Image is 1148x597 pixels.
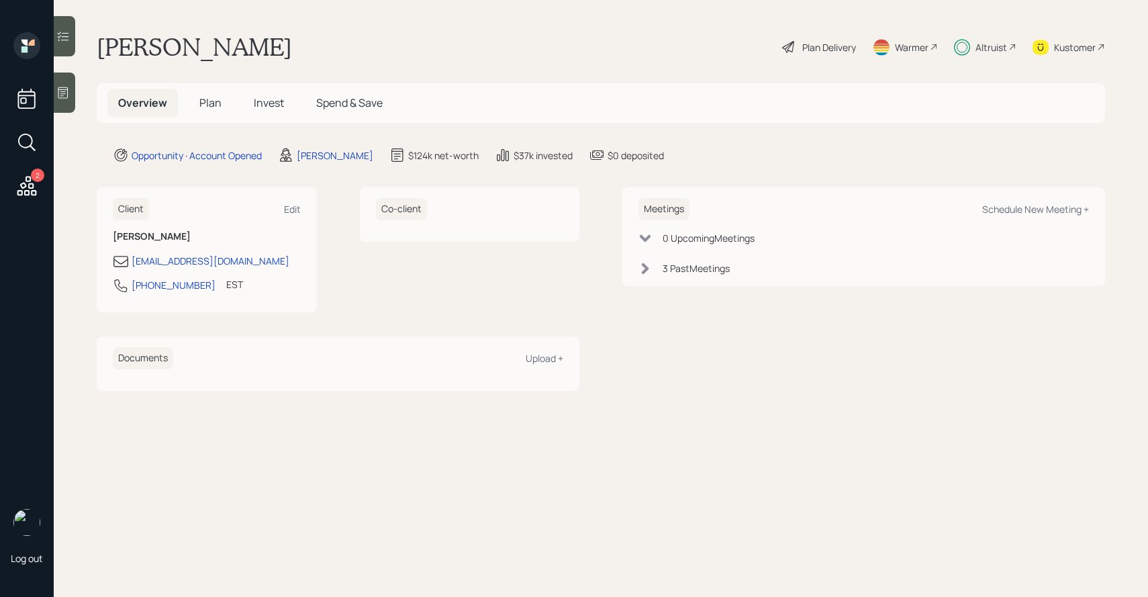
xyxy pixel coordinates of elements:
span: Spend & Save [316,95,383,110]
div: 3 Past Meeting s [663,261,730,275]
h1: [PERSON_NAME] [97,32,292,62]
div: $124k net-worth [408,148,479,163]
span: Plan [199,95,222,110]
h6: Co-client [376,198,427,220]
h6: [PERSON_NAME] [113,231,301,242]
h6: Client [113,198,149,220]
div: [PHONE_NUMBER] [132,278,216,292]
span: Overview [118,95,167,110]
div: $0 deposited [608,148,664,163]
div: Kustomer [1054,40,1096,54]
div: 2 [31,169,44,182]
span: Invest [254,95,284,110]
h6: Meetings [638,198,689,220]
div: Plan Delivery [802,40,856,54]
div: Warmer [895,40,928,54]
div: Altruist [975,40,1007,54]
div: EST [226,277,243,291]
div: [PERSON_NAME] [297,148,373,163]
div: Opportunity · Account Opened [132,148,262,163]
div: Log out [11,552,43,565]
div: Schedule New Meeting + [982,203,1089,216]
img: sami-boghos-headshot.png [13,509,40,536]
div: [EMAIL_ADDRESS][DOMAIN_NAME] [132,254,289,268]
div: Upload + [526,352,563,365]
h6: Documents [113,347,173,369]
div: 0 Upcoming Meeting s [663,231,755,245]
div: Edit [284,203,301,216]
div: $37k invested [514,148,573,163]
